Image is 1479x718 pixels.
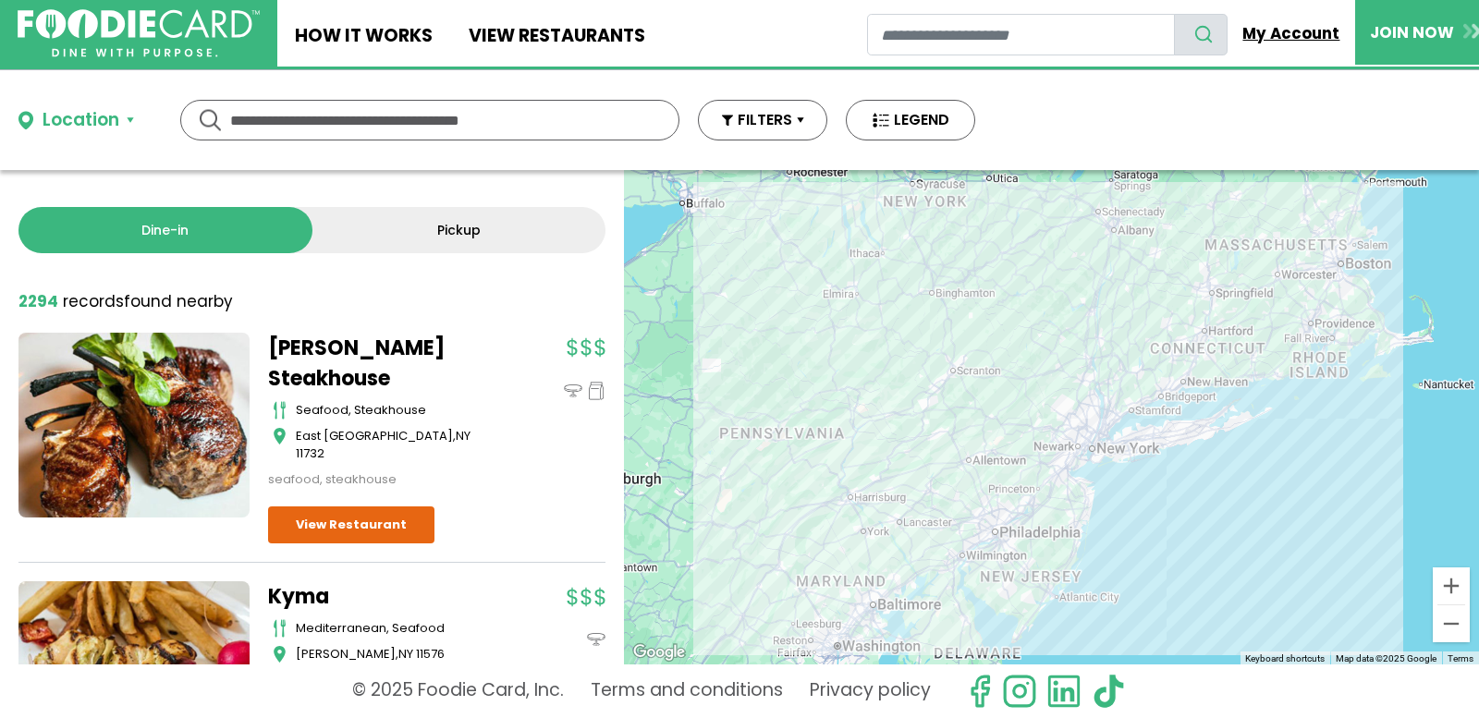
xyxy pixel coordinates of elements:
a: Terms and conditions [591,674,783,709]
button: Location [18,107,134,134]
p: © 2025 Foodie Card, Inc. [352,674,564,709]
img: map_icon.svg [273,427,287,445]
img: cutlery_icon.svg [273,619,287,638]
button: FILTERS [698,100,827,140]
a: Pickup [312,207,606,253]
img: FoodieCard; Eat, Drink, Save, Donate [18,9,260,58]
svg: check us out on facebook [962,674,997,709]
span: 11576 [416,645,445,663]
span: Map data ©2025 Google [1336,653,1436,663]
div: , [296,645,499,663]
a: View Restaurant [268,506,434,543]
img: map_icon.svg [273,645,287,663]
span: [PERSON_NAME] [296,645,396,663]
span: East [GEOGRAPHIC_DATA] [296,427,453,444]
span: records [63,290,124,312]
div: found nearby [18,290,233,314]
button: search [1174,14,1228,55]
button: Zoom out [1433,605,1470,642]
img: linkedin.svg [1046,674,1082,709]
img: dinein_icon.svg [564,382,582,400]
strong: 2294 [18,290,58,312]
div: mediterranean, seafood [296,619,499,638]
a: Kyma [268,581,499,612]
span: NY [398,645,413,663]
button: LEGEND [846,100,975,140]
a: Privacy policy [810,674,931,709]
div: seafood, steakhouse [268,470,499,489]
img: tiktok.svg [1091,674,1126,709]
button: Zoom in [1433,567,1470,604]
a: Open this area in Google Maps (opens a new window) [629,640,690,664]
span: NY [456,427,471,444]
a: [PERSON_NAME] Steakhouse [268,333,499,394]
div: Location [43,107,119,134]
img: cutlery_icon.svg [273,401,287,420]
a: Terms [1448,653,1473,663]
a: Dine-in [18,207,312,253]
span: 11732 [296,444,324,462]
button: Keyboard shortcuts [1245,652,1325,665]
img: dinein_icon.svg [587,630,605,649]
img: Google [629,640,690,664]
a: My Account [1228,13,1355,54]
img: pickup_icon.svg [587,382,605,400]
div: seafood, steakhouse [296,401,499,420]
div: , [296,427,499,463]
input: restaurant search [867,14,1175,55]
